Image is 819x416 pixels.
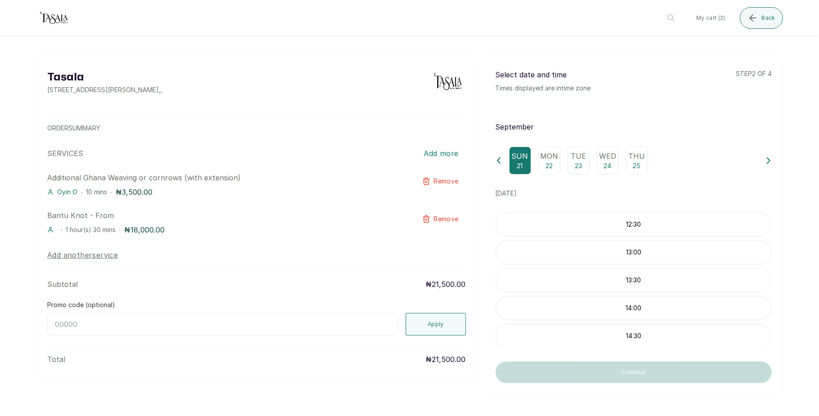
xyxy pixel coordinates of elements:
[571,151,586,161] p: Tue
[430,69,466,94] img: business logo
[512,151,528,161] p: Sun
[47,85,162,94] p: [STREET_ADDRESS][PERSON_NAME] , ,
[47,354,65,365] p: Total
[496,69,591,80] p: Select date and time
[47,250,118,260] button: Add anotherservice
[416,143,465,163] button: Add more
[66,226,116,233] span: 1 hour(s) 30 mins
[496,121,772,132] p: September
[47,313,398,335] input: 00000
[599,151,616,161] p: Wed
[762,14,775,22] span: Back
[116,187,152,197] p: ₦3,500.00
[546,161,553,170] p: 22
[86,188,107,196] span: 10 mins
[47,124,466,133] p: ORDER SUMMARY
[57,188,77,197] span: Oyin O
[629,151,645,161] p: Thu
[434,177,459,186] span: Remove
[496,331,771,340] p: 14:30
[633,161,641,170] p: 25
[540,151,558,161] p: Mon
[496,362,772,383] button: Continue
[124,224,165,235] p: ₦18,000.00
[426,279,466,290] p: ₦21,500.00
[36,9,72,27] img: business logo
[47,148,83,159] p: SERVICES
[496,84,591,93] p: Times displayed are in time zone
[517,161,523,170] p: 21
[47,210,382,221] p: Bantu Knot - From
[406,313,466,335] button: Apply
[47,187,382,197] div: · ·
[496,189,772,198] p: [DATE]
[496,220,771,229] p: 12:30
[434,215,459,224] span: Remove
[47,172,382,183] p: Additional Ghana Weaving or cornrows (with extension)
[604,161,612,170] p: 24
[47,69,162,85] h2: Tasala
[415,210,466,228] button: Remove
[47,300,115,309] label: Promo code (optional)
[496,248,771,257] p: 13:00
[740,7,783,29] button: Back
[575,161,582,170] p: 23
[415,172,466,190] button: Remove
[496,276,771,285] p: 13:30
[47,224,382,235] div: · ·
[689,7,732,29] button: My cart (2)
[47,279,78,290] p: Subtotal
[426,354,466,365] p: ₦21,500.00
[736,69,772,78] p: step 2 of 4
[496,304,771,313] p: 14:00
